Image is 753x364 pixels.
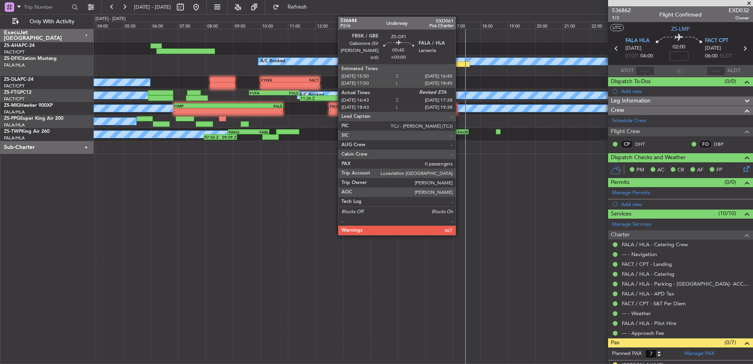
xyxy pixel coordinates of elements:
button: UTC [610,24,624,31]
span: ETOT [625,52,638,60]
div: FABL [249,130,269,134]
a: FACT/CPT [4,83,24,89]
div: - [356,109,383,113]
div: Add new [621,88,749,95]
span: ZS-DFI [4,56,19,61]
div: 05:00 [123,22,151,29]
div: Flight Confirmed [659,11,702,19]
div: FVLS [274,91,299,95]
div: 11:00 [288,22,315,29]
span: ZS-FTG [4,90,20,95]
span: Permits [611,178,629,187]
a: FALA / HLA - Parking - [GEOGRAPHIC_DATA]- ACC # 1800 [622,280,749,287]
span: (10/10) [718,209,736,217]
div: - [384,83,411,87]
a: ZS-DFICitation Mustang [4,56,57,61]
span: FALA HLA [625,37,649,45]
a: FALA / HLA - Catering Crew [622,241,688,248]
div: 14:58 Z [397,135,411,139]
div: 22:00 [590,22,618,29]
a: --- - Approach Fee [622,330,664,336]
span: Crew [611,106,624,115]
a: FALA / HLA - APD Tax [622,290,674,297]
div: FACT [412,104,434,108]
a: FALA/HLA [4,135,25,141]
input: --:-- [636,66,655,76]
span: Leg Information [611,97,651,106]
a: Schedule Crew [612,117,646,125]
span: 02:00 [673,43,685,51]
div: FVFA [250,91,274,95]
span: ATOT [621,67,634,75]
div: 16:00 [425,22,453,29]
div: 13:00 [343,22,371,29]
span: FP [716,166,722,174]
a: ZS-AHAPC-24 [4,43,35,48]
div: 07:56 Z [204,135,221,139]
a: ZS-DLAPC-24 [4,77,33,82]
span: [DATE] [705,45,721,52]
a: --- - Weather [622,310,651,317]
span: PM [636,166,644,174]
div: 19:00 [508,22,535,29]
a: ZS-PPGSuper King Air 200 [4,116,63,121]
div: FALA [411,78,438,82]
span: [DATE] [625,45,642,52]
div: CP [620,140,633,149]
a: Manage Services [612,221,651,228]
a: FALA / HLA - Catering [622,271,674,277]
span: 1/3 [612,15,631,21]
div: 15:00 [398,22,425,29]
span: ZS-DLA [4,77,20,82]
a: FALA / HLA - Pilot Hire [622,320,676,327]
a: ZS-MIGHawker 900XP [4,103,53,108]
div: 15:59 Z [411,135,424,139]
div: - [261,83,290,87]
span: (0/0) [725,77,736,85]
span: 536862 [612,6,631,15]
div: FALE [330,104,356,108]
div: FALA [434,104,456,108]
div: 06:00 [151,22,178,29]
div: FAKG [229,130,249,134]
div: FO [699,140,712,149]
span: ZS-TWP [4,129,21,134]
button: Refresh [269,1,316,13]
span: EXD032 [729,6,749,15]
span: Flight Crew [611,127,640,136]
div: - [434,109,456,113]
div: FYWE [261,78,290,82]
label: Planned PAX [612,350,642,358]
div: - [330,109,356,113]
a: Manage Permits [612,189,650,197]
span: [DATE] - [DATE] [134,4,171,11]
span: Only With Activity [20,19,83,24]
span: ZS-AHA [4,43,22,48]
a: Manage PAX [684,350,714,358]
div: 17:00 [453,22,480,29]
div: 12:00 [315,22,343,29]
a: ZS-FTGPC12 [4,90,32,95]
span: Dispatch To-Dos [611,77,651,86]
div: 18:00 [480,22,508,29]
span: ZS-MIG [4,103,20,108]
span: Charter [611,230,630,240]
div: - [290,83,319,87]
div: FALE [432,130,450,134]
div: FACT [384,78,411,82]
span: (0/0) [725,178,736,186]
a: DBP [714,141,732,148]
div: 20:00 [535,22,563,29]
input: Trip Number [24,1,69,13]
a: FALA/HLA [4,109,25,115]
div: - [411,83,438,87]
div: A/C Booked [260,56,285,67]
a: FACT / CPT - Landing [622,261,672,267]
div: 11:26 Z [300,96,329,100]
a: --- - Navigation [622,251,657,258]
div: FACT [290,78,319,82]
div: 09:09 Z [220,135,236,139]
span: 04:00 [640,52,653,60]
div: - [412,109,434,113]
div: FAOR [450,130,468,134]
